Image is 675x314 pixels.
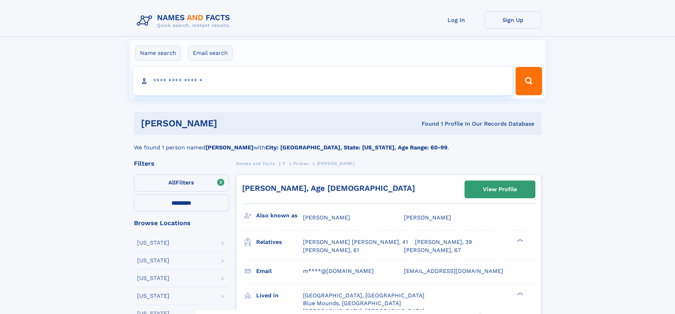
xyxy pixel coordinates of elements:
[137,240,169,246] div: [US_STATE]
[428,11,485,29] a: Log In
[483,181,517,198] div: View Profile
[137,275,169,281] div: [US_STATE]
[133,67,513,95] input: search input
[256,290,303,302] h3: Lived in
[137,293,169,299] div: [US_STATE]
[256,236,303,248] h3: Relatives
[515,291,524,296] div: ❯
[303,292,424,299] span: [GEOGRAPHIC_DATA], [GEOGRAPHIC_DATA]
[485,11,541,29] a: Sign Up
[134,11,236,30] img: Logo Names and Facts
[265,144,448,151] b: City: [GEOGRAPHIC_DATA], State: [US_STATE], Age Range: 60-99
[404,268,503,274] span: [EMAIL_ADDRESS][DOMAIN_NAME]
[206,144,253,151] b: [PERSON_NAME]
[141,119,320,128] h1: [PERSON_NAME]
[134,220,229,226] div: Browse Locations
[256,265,303,277] h3: Email
[303,246,359,254] a: [PERSON_NAME], 61
[515,238,524,243] div: ❯
[283,161,286,166] span: F
[415,238,472,246] a: [PERSON_NAME], 39
[465,181,535,198] a: View Profile
[303,214,350,221] span: [PERSON_NAME]
[135,46,181,61] label: Name search
[256,210,303,222] h3: Also known as
[168,179,176,186] span: All
[134,135,541,152] div: We found 1 person named with .
[242,184,415,193] a: [PERSON_NAME], Age [DEMOGRAPHIC_DATA]
[236,159,275,168] a: Names and Facts
[303,300,401,307] span: Blue Mounds, [GEOGRAPHIC_DATA]
[293,161,309,166] span: Forbes
[293,159,309,168] a: Forbes
[319,120,534,128] div: Found 1 Profile In Our Records Database
[188,46,232,61] label: Email search
[303,238,408,246] a: [PERSON_NAME] [PERSON_NAME], 41
[283,159,286,168] a: F
[134,160,229,167] div: Filters
[317,161,355,166] span: [PERSON_NAME]
[516,67,542,95] button: Search Button
[404,246,461,254] a: [PERSON_NAME], 67
[134,175,229,192] label: Filters
[137,258,169,263] div: [US_STATE]
[404,214,451,221] span: [PERSON_NAME]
